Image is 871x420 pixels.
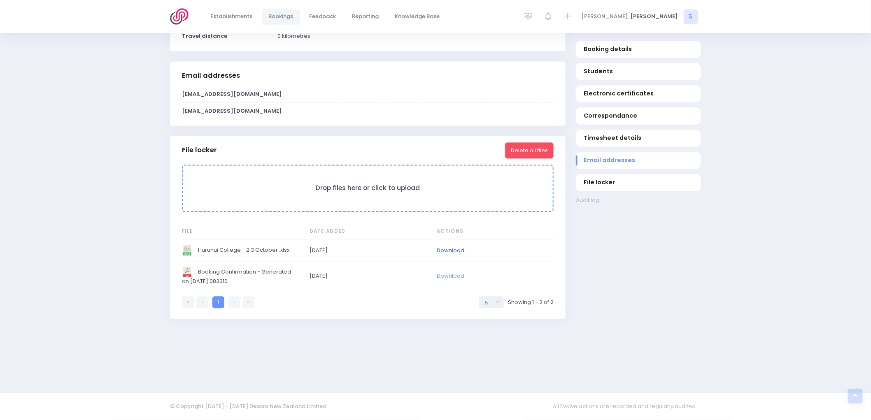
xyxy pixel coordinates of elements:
img: Logo [170,8,193,25]
a: Download [437,272,464,280]
h3: File locker [182,146,217,155]
span: [DATE] [310,272,425,281]
a: Correspondance [576,108,701,125]
td: 2025-05-19 08:33:10 [304,262,432,291]
span: Feedback [310,12,336,21]
span: File [182,228,297,236]
td: Hurunui College - 2.3 October .xlsx [182,240,304,262]
a: Establishments [204,9,259,25]
a: Next [228,297,240,309]
span: Reporting [352,12,379,21]
span: All Evolve actions are recorded and regularly audited. [553,399,701,415]
span: Correspondance [584,112,693,121]
a: Email addresses [576,152,701,169]
button: Select page size [479,297,504,309]
a: Reporting [345,9,386,25]
span: Knowledge Base [395,12,440,21]
span: S [684,9,698,24]
span: Date Added [310,228,425,236]
h3: Email addresses [182,72,240,80]
div: 0 kilometres [272,32,559,41]
span: Students [584,67,693,76]
img: image [182,267,193,278]
span: Electronic certificates [584,90,693,98]
td: 2025-05-19 08:32:17 [304,240,432,262]
a: File locker [576,174,701,191]
td: null [431,262,554,291]
span: Hurunui College - 2.3 October .xlsx [182,245,297,256]
span: Actions [437,228,552,236]
strong: [EMAIL_ADDRESS][DOMAIN_NAME] [182,90,282,98]
strong: Travel distance [182,32,227,40]
a: Timesheet details [576,130,701,147]
button: Delete all files [505,143,554,158]
a: Bookings [262,9,300,25]
span: Booking details [584,45,693,54]
span: Timesheet details [584,134,693,143]
td: Booking Confirmation - Generated on 2025-05-19 083310 [182,262,304,291]
a: Students [576,63,701,80]
a: First [182,297,194,309]
span: [PERSON_NAME] [631,12,678,21]
a: Download [437,247,464,255]
strong: [EMAIL_ADDRESS][DOMAIN_NAME] [182,107,282,115]
span: Email addresses [584,156,693,165]
a: Feedback [303,9,343,25]
div: 5 [484,299,494,307]
span: Bookings [269,12,293,21]
a: Previous [196,297,208,309]
h3: Drop files here or click to upload [191,185,545,193]
span: [PERSON_NAME], [581,12,629,21]
a: 1 [212,297,224,309]
span: © Copyright [DATE] - [DATE] Dexara New Zealand Limited [170,403,326,411]
a: Audit log [576,197,701,205]
span: Establishments [211,12,253,21]
span: Booking Confirmation - Generated on [DATE] 083310 [182,267,297,286]
span: File locker [584,178,693,187]
a: Electronic certificates [576,86,701,102]
span: [DATE] [310,247,425,255]
a: Last [242,297,254,309]
img: image [182,245,193,256]
span: Showing 1 - 2 of 2 [508,299,554,307]
a: Knowledge Base [388,9,447,25]
a: Booking details [576,41,701,58]
td: null [431,240,554,262]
